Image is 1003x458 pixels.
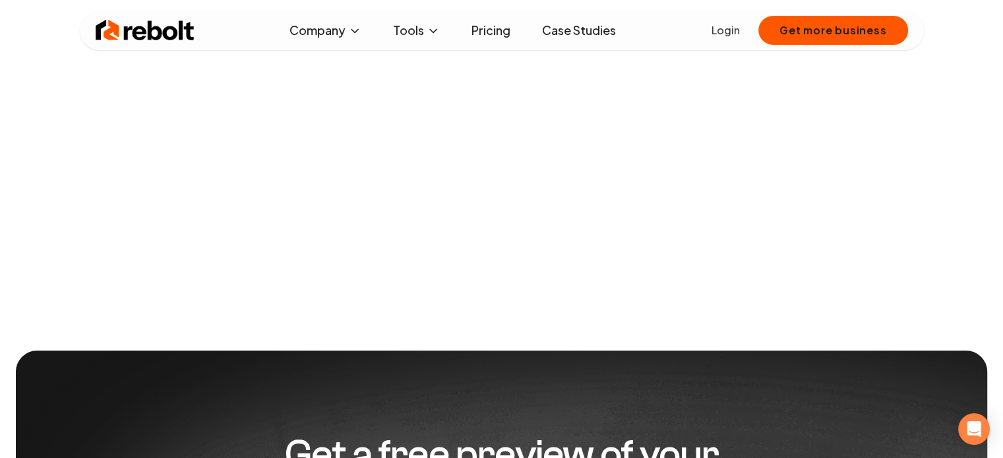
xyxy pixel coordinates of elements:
a: Case Studies [532,17,626,43]
button: Tools [382,17,450,43]
button: Get more business [758,16,908,45]
a: Pricing [461,17,521,43]
a: Login [712,22,740,38]
div: Open Intercom Messenger [958,413,990,445]
img: Rebolt Logo [96,17,195,43]
button: Company [279,17,372,43]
